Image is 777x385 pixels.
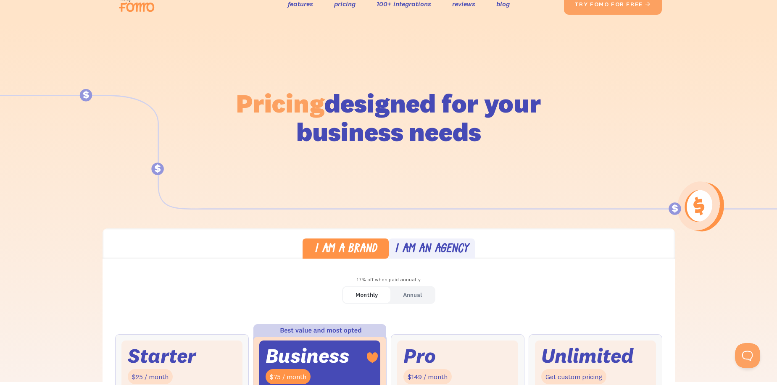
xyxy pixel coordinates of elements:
[266,347,349,365] div: Business
[266,369,311,385] div: $75 / month
[735,343,760,368] iframe: Toggle Customer Support
[103,274,675,286] div: 17% off when paid annually
[541,369,606,385] div: Get custom pricing
[645,0,651,8] span: 
[403,289,422,301] div: Annual
[541,347,634,365] div: Unlimited
[128,369,173,385] div: $25 / month
[403,347,436,365] div: Pro
[128,347,196,365] div: Starter
[403,369,452,385] div: $149 / month
[236,87,324,119] span: Pricing
[314,244,377,256] div: I am a brand
[356,289,378,301] div: Monthly
[395,244,469,256] div: I am an agency
[236,89,542,146] h1: designed for your business needs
